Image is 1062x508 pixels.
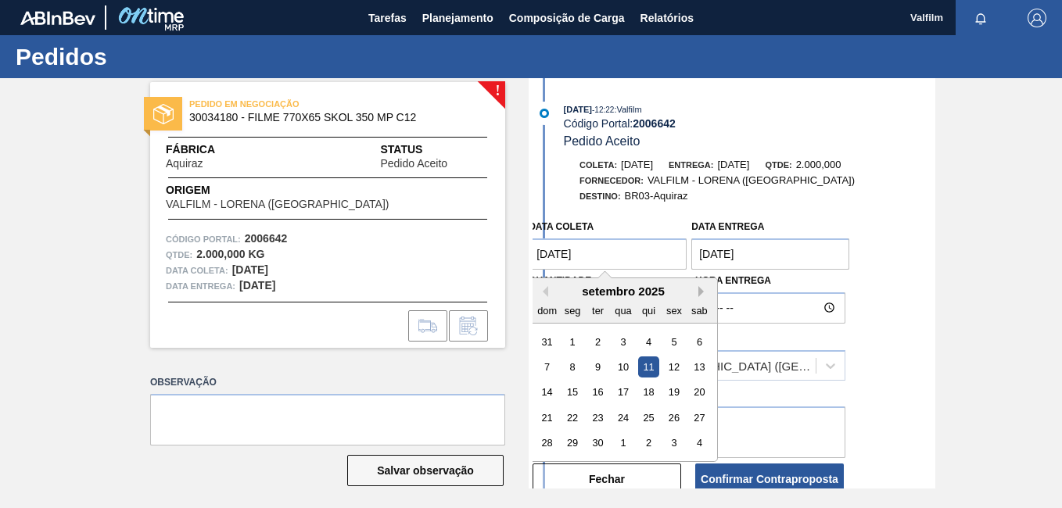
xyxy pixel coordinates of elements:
div: qua [613,300,634,321]
div: Choose domingo, 28 de setembro de 2025 [536,432,558,453]
div: Choose terça-feira, 9 de setembro de 2025 [587,356,608,377]
div: Choose sexta-feira, 3 de outubro de 2025 [664,432,685,453]
span: Fábrica [166,141,252,158]
input: dd/mm/yyyy [691,238,849,270]
div: Choose segunda-feira, 22 de setembro de 2025 [562,407,583,428]
strong: 2.000,000 KG [196,248,264,260]
img: TNhmsLtSVTkK8tSr43FrP2fwEKptu5GPRR3wAAAABJRU5ErkJggg== [20,11,95,25]
div: Choose segunda-feira, 8 de setembro de 2025 [562,356,583,377]
span: - 12:22 [592,106,614,114]
span: Pedido Aceito [564,134,640,148]
div: Choose sábado, 6 de setembro de 2025 [689,331,710,352]
span: Data entrega: [166,278,235,294]
div: Choose sábado, 4 de outubro de 2025 [689,432,710,453]
span: Relatórios [640,9,694,27]
strong: [DATE] [232,263,268,276]
span: [DATE] [717,159,749,170]
span: Destino: [579,191,621,201]
div: Choose quarta-feira, 17 de setembro de 2025 [613,382,634,403]
div: Choose sexta-feira, 5 de setembro de 2025 [664,331,685,352]
div: Choose sexta-feira, 12 de setembro de 2025 [664,356,685,377]
h1: Pedidos [16,48,293,66]
div: Choose sábado, 27 de setembro de 2025 [689,407,710,428]
div: Choose domingo, 31 de agosto de 2025 [536,331,558,352]
span: Tarefas [368,9,407,27]
span: PEDIDO EM NEGOCIAÇÃO [189,96,408,112]
button: Next Month [698,286,709,297]
div: seg [562,300,583,321]
div: Choose quarta-feira, 3 de setembro de 2025 [613,331,634,352]
div: Choose sábado, 13 de setembro de 2025 [689,356,710,377]
strong: 2006642 [245,232,288,245]
img: Logout [1028,9,1046,27]
label: Observação [150,371,505,394]
div: Ir para Composição de Carga [408,310,447,342]
span: Origem [166,182,433,199]
div: Choose domingo, 14 de setembro de 2025 [536,382,558,403]
strong: 2006642 [633,117,676,130]
div: Choose terça-feira, 16 de setembro de 2025 [587,382,608,403]
span: Código Portal: [166,231,241,247]
div: Choose quinta-feira, 4 de setembro de 2025 [638,331,659,352]
label: Data entrega [691,221,764,232]
img: status [153,104,174,124]
span: Pedido Aceito [380,158,447,170]
label: Quantidade [529,275,591,286]
button: Notificações [956,7,1006,29]
div: Choose quinta-feira, 11 de setembro de 2025 [638,356,659,377]
div: dom [536,300,558,321]
button: Previous Month [537,286,548,297]
div: month 2025-09 [535,329,712,456]
button: Fechar [533,463,681,495]
div: ter [587,300,608,321]
span: Aquiraz [166,158,203,170]
span: BR03-Aquiraz [625,190,688,202]
strong: [DATE] [239,279,275,292]
span: [DATE] [621,159,653,170]
button: Salvar observação [347,455,504,486]
div: Choose terça-feira, 23 de setembro de 2025 [587,407,608,428]
span: Composição de Carga [509,9,625,27]
div: Choose quinta-feira, 18 de setembro de 2025 [638,382,659,403]
label: Hora Entrega [695,270,845,292]
span: 30034180 - FILME 770X65 SKOL 350 MP C12 [189,112,473,123]
span: VALFILM - LORENA ([GEOGRAPHIC_DATA]) [166,199,389,210]
div: Choose terça-feira, 2 de setembro de 2025 [587,331,608,352]
div: Choose sexta-feira, 19 de setembro de 2025 [664,382,685,403]
input: dd/mm/yyyy [529,238,687,270]
img: atual [540,109,549,118]
div: Choose domingo, 7 de setembro de 2025 [536,356,558,377]
div: Informar alteração no pedido [449,310,488,342]
div: Código Portal: [564,117,935,130]
div: Choose quarta-feira, 10 de setembro de 2025 [613,356,634,377]
div: setembro 2025 [529,284,717,298]
div: sab [689,300,710,321]
div: Choose quarta-feira, 1 de outubro de 2025 [613,432,634,453]
span: Coleta: [579,160,617,170]
div: Choose quinta-feira, 2 de outubro de 2025 [638,432,659,453]
span: Status [380,141,490,158]
div: Choose quinta-feira, 25 de setembro de 2025 [638,407,659,428]
span: Data coleta: [166,263,228,278]
span: 2.000,000 [796,159,841,170]
span: [DATE] [564,105,592,114]
span: : Valfilm [614,105,641,114]
button: Confirmar Contraproposta [695,463,844,495]
div: Choose sábado, 20 de setembro de 2025 [689,382,710,403]
div: Choose terça-feira, 30 de setembro de 2025 [587,432,608,453]
div: qui [638,300,659,321]
div: Choose domingo, 21 de setembro de 2025 [536,407,558,428]
span: Qtde: [765,160,791,170]
span: Qtde : [166,247,192,263]
span: Planejamento [422,9,493,27]
label: Data coleta [529,221,594,232]
div: Choose segunda-feira, 29 de setembro de 2025 [562,432,583,453]
span: Entrega: [669,160,713,170]
div: Choose sexta-feira, 26 de setembro de 2025 [664,407,685,428]
div: Choose quarta-feira, 24 de setembro de 2025 [613,407,634,428]
span: VALFILM - LORENA ([GEOGRAPHIC_DATA]) [648,174,855,186]
div: Choose segunda-feira, 15 de setembro de 2025 [562,382,583,403]
div: Choose segunda-feira, 1 de setembro de 2025 [562,331,583,352]
div: sex [664,300,685,321]
span: Fornecedor: [579,176,644,185]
